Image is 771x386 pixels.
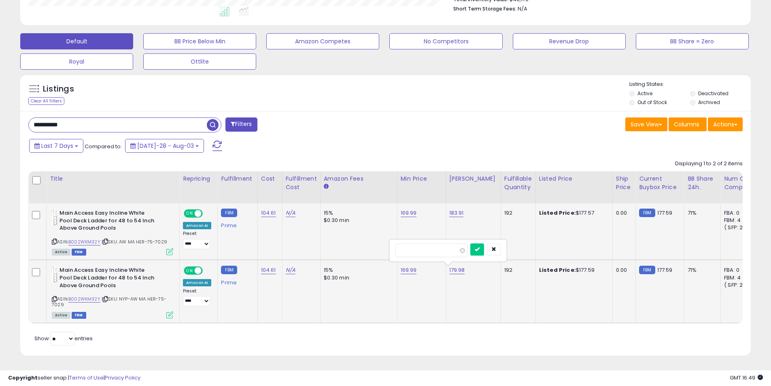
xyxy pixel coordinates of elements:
[221,219,251,229] div: Prime
[637,99,667,106] label: Out of Stock
[43,83,74,95] h5: Listings
[202,267,215,274] span: OFF
[616,209,629,217] div: 0.00
[616,267,629,274] div: 0.00
[286,175,317,192] div: Fulfillment Cost
[539,175,609,183] div: Listed Price
[675,160,743,168] div: Displaying 1 to 2 of 2 items
[59,267,158,291] b: Main Access Easy Incline White Pool Deck Ladder for 48 to 54 Inch Above Ground Pools
[688,267,714,274] div: 71%
[52,267,57,283] img: 21ZyMFJwaYL._SL40_.jpg
[639,175,681,192] div: Current Buybox Price
[52,209,173,254] div: ASIN:
[72,249,86,256] span: FBM
[637,90,652,97] label: Active
[105,374,140,382] a: Privacy Policy
[708,117,743,131] button: Actions
[183,222,211,229] div: Amazon AI
[453,5,516,12] b: Short Term Storage Fees:
[698,99,720,106] label: Archived
[41,142,73,150] span: Last 7 Days
[50,175,176,183] div: Title
[639,266,655,274] small: FBM
[639,209,655,217] small: FBM
[52,209,57,226] img: 21ZyMFJwaYL._SL40_.jpg
[59,209,158,234] b: Main Access Easy Incline White Pool Deck Ladder for 48 to 54 Inch Above Ground Pools
[674,120,699,128] span: Columns
[202,210,215,217] span: OFF
[724,282,751,289] div: ( SFP: 2 )
[185,210,195,217] span: ON
[449,175,497,183] div: [PERSON_NAME]
[449,209,464,217] a: 183.91
[68,296,100,303] a: B002WKM32Y
[125,139,204,153] button: [DATE]-28 - Aug-03
[68,239,100,245] a: B002WKM32Y
[730,374,763,382] span: 2025-08-11 16:49 GMT
[324,267,391,274] div: 15%
[102,239,167,245] span: | SKU: AW MA HER-75-7029
[636,33,749,49] button: BB Share = Zero
[724,274,751,282] div: FBM: 4
[286,209,295,217] a: N/A
[221,209,237,217] small: FBM
[401,266,417,274] a: 169.99
[539,266,576,274] b: Listed Price:
[221,175,254,183] div: Fulfillment
[625,117,667,131] button: Save View
[324,183,329,190] small: Amazon Fees.
[539,267,606,274] div: $177.59
[221,276,251,286] div: Prime
[221,266,237,274] small: FBM
[657,209,673,217] span: 177.59
[504,267,529,274] div: 192
[286,266,295,274] a: N/A
[669,117,707,131] button: Columns
[518,5,527,13] span: N/A
[8,374,140,382] div: seller snap | |
[324,209,391,217] div: 15%
[52,249,70,256] span: All listings currently available for purchase on Amazon
[616,175,632,192] div: Ship Price
[724,267,751,274] div: FBA: 0
[20,53,133,70] button: Royal
[657,266,673,274] span: 177.59
[266,33,379,49] button: Amazon Competes
[504,209,529,217] div: 192
[143,33,256,49] button: BB Price Below Min
[137,142,194,150] span: [DATE]-28 - Aug-03
[513,33,626,49] button: Revenue Drop
[28,97,64,105] div: Clear All Filters
[52,296,166,308] span: | SKU: NYP-AW MA HER-75-7029
[688,175,717,192] div: BB Share 24h.
[261,175,279,183] div: Cost
[688,209,714,217] div: 71%
[69,374,104,382] a: Terms of Use
[183,288,211,307] div: Preset:
[183,231,211,249] div: Preset:
[183,279,211,286] div: Amazon AI
[401,209,417,217] a: 169.99
[724,209,751,217] div: FBA: 0
[401,175,442,183] div: Min Price
[85,143,122,150] span: Compared to:
[34,335,93,342] span: Show: entries
[629,81,751,88] p: Listing States:
[261,209,276,217] a: 104.61
[143,53,256,70] button: Ottlite
[724,224,751,231] div: ( SFP: 2 )
[29,139,83,153] button: Last 7 Days
[8,374,38,382] strong: Copyright
[539,209,606,217] div: $177.57
[183,175,214,183] div: Repricing
[449,266,465,274] a: 179.98
[20,33,133,49] button: Default
[698,90,729,97] label: Deactivated
[185,267,195,274] span: ON
[724,175,754,192] div: Num of Comp.
[504,175,532,192] div: Fulfillable Quantity
[724,217,751,224] div: FBM: 4
[324,175,394,183] div: Amazon Fees
[225,117,257,132] button: Filters
[324,274,391,282] div: $0.30 min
